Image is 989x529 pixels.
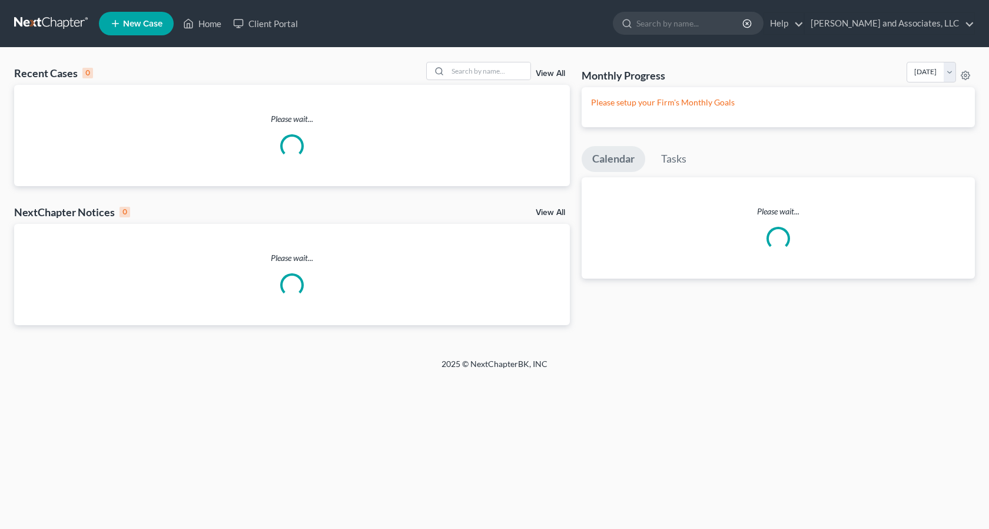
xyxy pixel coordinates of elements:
[159,358,830,379] div: 2025 © NextChapterBK, INC
[123,19,162,28] span: New Case
[582,206,975,217] p: Please wait...
[591,97,965,108] p: Please setup your Firm's Monthly Goals
[582,146,645,172] a: Calendar
[582,68,665,82] h3: Monthly Progress
[805,13,974,34] a: [PERSON_NAME] and Associates, LLC
[177,13,227,34] a: Home
[227,13,304,34] a: Client Portal
[536,209,565,217] a: View All
[14,113,570,125] p: Please wait...
[764,13,804,34] a: Help
[651,146,697,172] a: Tasks
[14,205,130,219] div: NextChapter Notices
[636,12,744,34] input: Search by name...
[82,68,93,78] div: 0
[448,62,530,80] input: Search by name...
[14,66,93,80] div: Recent Cases
[14,252,570,264] p: Please wait...
[536,70,565,78] a: View All
[120,207,130,217] div: 0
